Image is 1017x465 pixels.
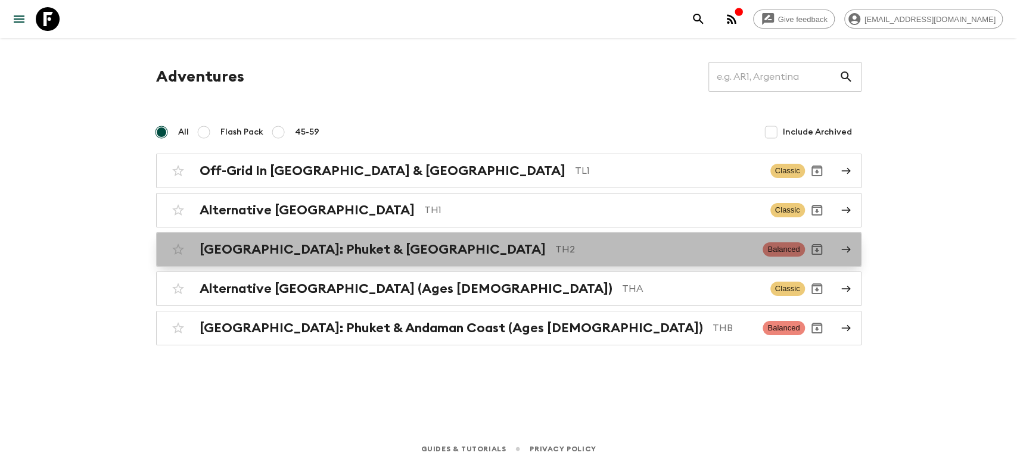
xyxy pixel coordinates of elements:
span: [EMAIL_ADDRESS][DOMAIN_NAME] [858,15,1002,24]
a: Give feedback [753,10,835,29]
a: Guides & Tutorials [421,442,506,455]
span: Give feedback [772,15,834,24]
h2: Alternative [GEOGRAPHIC_DATA] (Ages [DEMOGRAPHIC_DATA]) [200,281,612,297]
span: Balanced [763,242,804,257]
button: Archive [805,316,829,340]
button: Archive [805,159,829,183]
p: THB [713,321,754,335]
p: TH1 [424,203,761,217]
span: Include Archived [783,126,852,138]
a: Alternative [GEOGRAPHIC_DATA] (Ages [DEMOGRAPHIC_DATA])THAClassicArchive [156,271,862,306]
button: Archive [805,238,829,261]
span: Flash Pack [220,126,263,138]
button: Archive [805,277,829,301]
span: 45-59 [295,126,319,138]
h2: Alternative [GEOGRAPHIC_DATA] [200,202,415,218]
a: Off-Grid In [GEOGRAPHIC_DATA] & [GEOGRAPHIC_DATA]TL1ClassicArchive [156,154,862,188]
span: All [178,126,189,138]
p: TH2 [555,242,754,257]
span: Balanced [763,321,804,335]
p: THA [622,282,761,296]
span: Classic [770,203,805,217]
button: menu [7,7,31,31]
span: Classic [770,282,805,296]
h2: [GEOGRAPHIC_DATA]: Phuket & [GEOGRAPHIC_DATA] [200,242,546,257]
h2: Off-Grid In [GEOGRAPHIC_DATA] & [GEOGRAPHIC_DATA] [200,163,565,179]
p: TL1 [575,164,761,178]
div: [EMAIL_ADDRESS][DOMAIN_NAME] [844,10,1003,29]
a: Alternative [GEOGRAPHIC_DATA]TH1ClassicArchive [156,193,862,227]
a: Privacy Policy [530,442,596,455]
button: search adventures [686,7,710,31]
span: Classic [770,164,805,178]
h1: Adventures [156,65,244,89]
button: Archive [805,198,829,222]
input: e.g. AR1, Argentina [708,60,839,93]
a: [GEOGRAPHIC_DATA]: Phuket & Andaman Coast (Ages [DEMOGRAPHIC_DATA])THBBalancedArchive [156,311,862,345]
h2: [GEOGRAPHIC_DATA]: Phuket & Andaman Coast (Ages [DEMOGRAPHIC_DATA]) [200,320,703,336]
a: [GEOGRAPHIC_DATA]: Phuket & [GEOGRAPHIC_DATA]TH2BalancedArchive [156,232,862,267]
